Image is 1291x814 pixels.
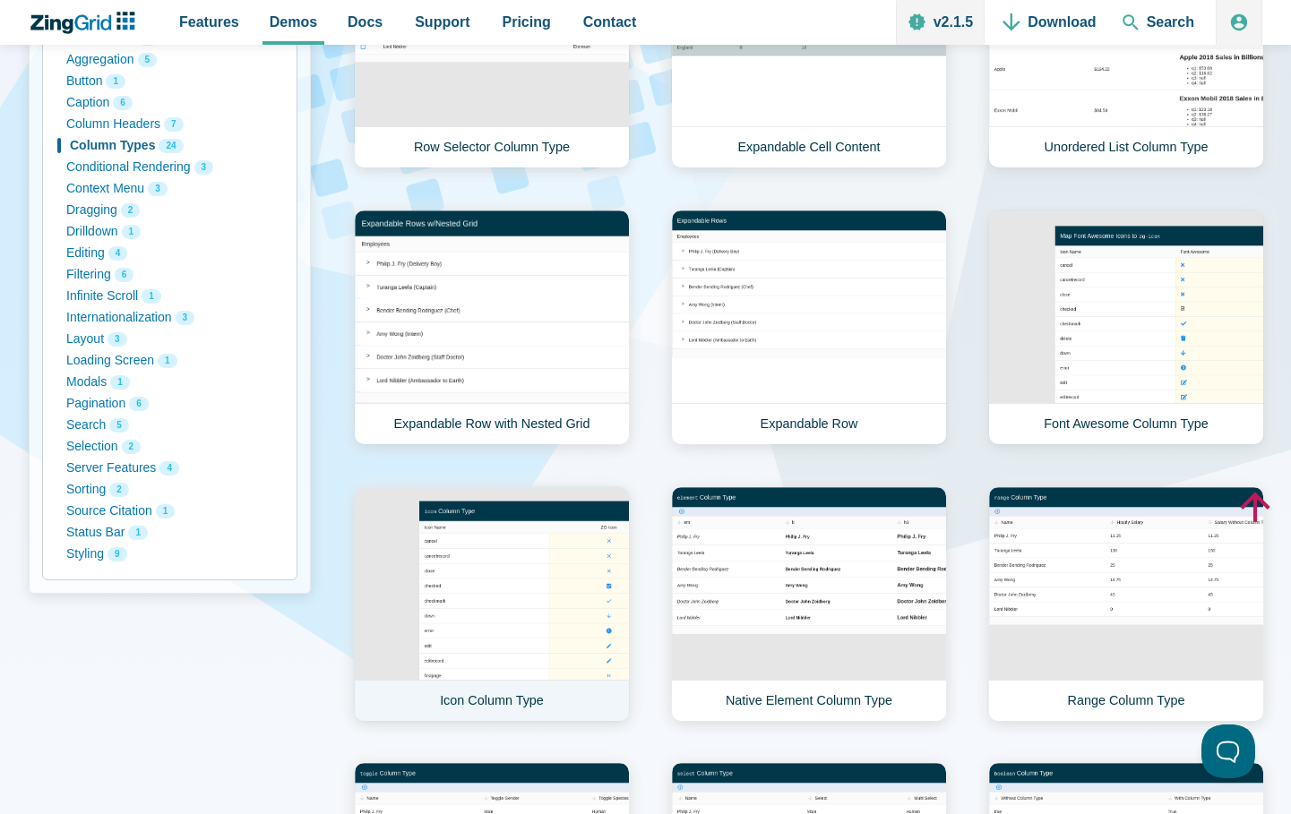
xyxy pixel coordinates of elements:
button: Button 1 [66,71,273,92]
button: Internationalization 3 [66,307,273,329]
a: Expandable Row with Nested Grid [354,210,630,445]
button: Source Citation 1 [66,501,273,522]
span: Pricing [503,10,551,34]
button: Styling 9 [66,544,273,565]
button: Filtering 6 [66,264,273,286]
span: Support [415,10,469,34]
button: Conditional Rendering 3 [66,157,273,178]
span: Features [179,10,239,34]
a: Icon Column Type [354,486,630,722]
button: Status Bar 1 [66,522,273,544]
button: Search 5 [66,415,273,436]
button: Dragging 2 [66,200,273,221]
a: Range Column Type [988,486,1264,722]
button: Pagination 6 [66,393,273,415]
a: Native Element Column Type [671,486,947,722]
button: Column Types 24 [66,135,273,157]
button: Caption 6 [66,92,273,114]
button: Selection 2 [66,436,273,458]
a: Font Awesome Column Type [988,210,1264,445]
button: Layout 3 [66,329,273,350]
iframe: Help Scout Beacon - Open [1201,724,1255,778]
span: Demos [270,10,317,34]
button: Sorting 2 [66,479,273,501]
a: ZingChart Logo. Click to return to the homepage [29,12,144,34]
button: Editing 4 [66,243,273,264]
span: Docs [348,10,383,34]
span: Contact [583,10,637,34]
button: Server Features 4 [66,458,273,479]
a: Expandable Row [671,210,947,445]
button: Context Menu 3 [66,178,273,200]
button: Aggregation 5 [66,49,273,71]
button: Modals 1 [66,372,273,393]
button: Drilldown 1 [66,221,273,243]
button: Column Headers 7 [66,114,273,135]
button: Loading Screen 1 [66,350,273,372]
button: Infinite Scroll 1 [66,286,273,307]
